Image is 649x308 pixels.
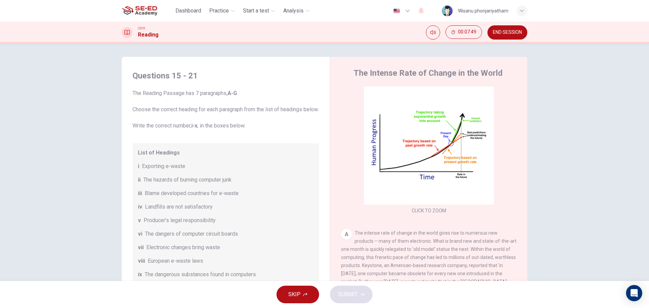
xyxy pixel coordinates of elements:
[207,5,238,17] button: Practice
[446,25,482,40] div: Hide
[243,7,269,15] span: Start a test
[138,257,145,265] span: viii
[209,7,229,15] span: Practice
[145,203,213,211] span: Landfills are not satisfactory
[138,243,144,252] span: vii
[487,25,527,40] button: END SESSION
[122,4,157,18] img: SE-ED Academy logo
[133,70,319,81] h4: Questions 15 - 21
[145,230,238,238] span: The dangers of computer circuit boards
[442,5,453,16] img: Profile picture
[138,270,142,279] span: ix
[426,25,440,40] div: Mute
[392,8,401,14] img: en
[458,29,476,35] span: 00:07:49
[341,229,352,240] div: A
[142,162,185,170] span: Exporting e-waste
[493,30,522,35] span: END SESSION
[626,285,642,301] div: Open Intercom Messenger
[145,189,239,197] span: Blame developed countries for e-waste
[175,7,201,15] span: Dashboard
[138,176,141,184] span: ii
[240,5,278,17] button: Start a test
[277,286,319,303] button: SKIP
[138,216,141,224] span: v
[281,5,312,17] button: Analysis
[138,26,145,31] span: CEFR
[227,90,237,96] b: A-G
[446,25,482,39] button: 00:07:49
[458,7,508,15] div: Wisanu phonjariyatham
[138,31,159,39] h1: Reading
[122,4,173,18] a: SE-ED Academy logo
[283,7,304,15] span: Analysis
[138,162,139,170] span: i
[138,189,142,197] span: iii
[138,149,314,157] span: List of Headings
[354,68,503,78] h4: The Intense Rate of Change in the World
[191,122,197,129] b: i-x
[288,290,301,299] span: SKIP
[138,230,142,238] span: vi
[133,89,319,130] span: The Reading Passage has 7 paragraphs, . Choose the correct heading for each paragraph from the li...
[143,176,232,184] span: The hazards of burning computer junk
[138,203,142,211] span: iv
[173,5,204,17] button: Dashboard
[145,270,256,279] span: The dangerous substances found in computers
[146,243,220,252] span: Electronic changes bring waste
[148,257,203,265] span: European e-waste laws
[144,216,216,224] span: Producer’s legal responsibility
